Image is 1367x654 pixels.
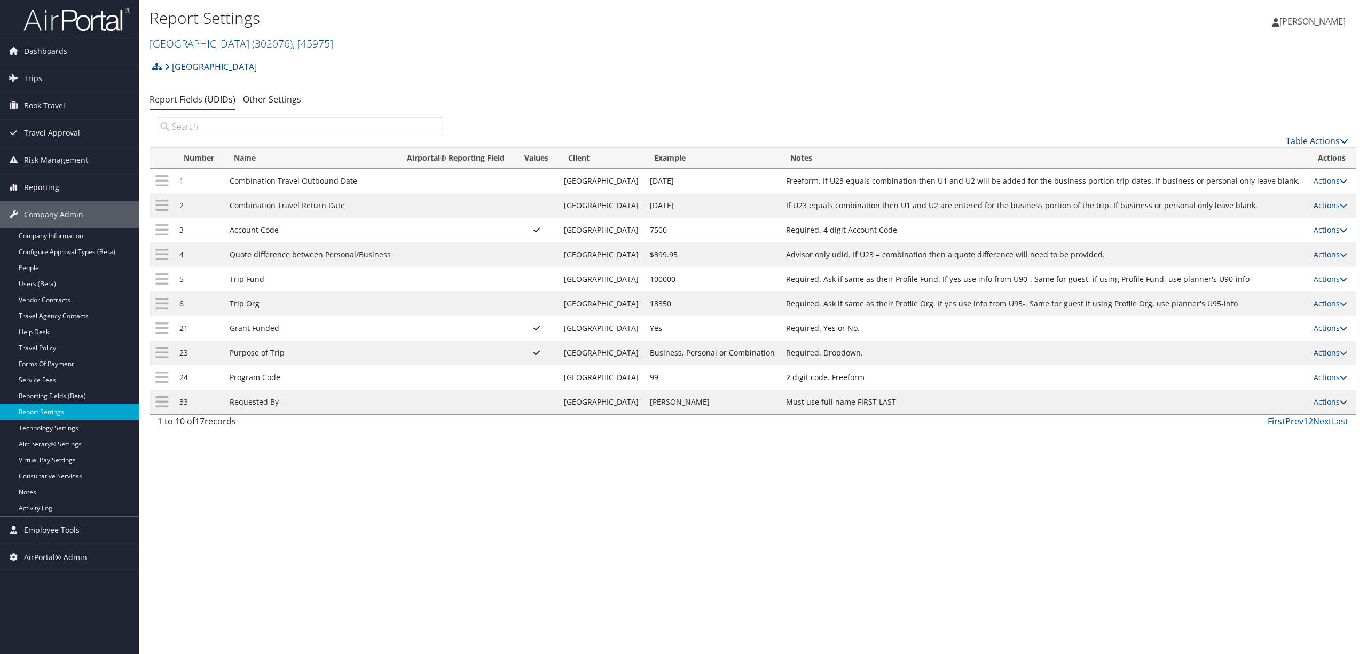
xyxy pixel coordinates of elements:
span: Employee Tools [24,517,80,543]
a: Actions [1314,323,1347,333]
th: Number [174,148,224,169]
td: [GEOGRAPHIC_DATA] [559,267,645,291]
td: [GEOGRAPHIC_DATA] [559,316,645,341]
td: 2 digit code. Freeform [781,365,1308,390]
a: First [1268,415,1285,427]
a: Actions [1314,249,1347,259]
th: Values [515,148,559,169]
td: If U23 equals combination then U1 and U2 are entered for the business portion of the trip. If bus... [781,193,1308,218]
td: 23 [174,341,224,365]
th: Name [224,148,397,169]
span: , [ 45975 ] [293,36,333,51]
span: Risk Management [24,147,88,174]
td: [GEOGRAPHIC_DATA] [559,193,645,218]
td: [GEOGRAPHIC_DATA] [559,365,645,390]
td: [DATE] [645,193,781,218]
td: 18350 [645,291,781,316]
td: Required. Ask if same as their Profile Fund. If yes use info from U90-. Same for guest, if using ... [781,267,1308,291]
td: $399.95 [645,242,781,267]
td: Trip Fund [224,267,397,291]
th: Client [559,148,645,169]
td: Trip Org [224,291,397,316]
td: [PERSON_NAME] [645,390,781,414]
a: Actions [1314,200,1347,210]
a: 1 [1303,415,1308,427]
td: [GEOGRAPHIC_DATA] [559,242,645,267]
td: Required. 4 digit Account Code [781,218,1308,242]
span: Travel Approval [24,120,80,146]
th: : activate to sort column descending [150,148,174,169]
td: 7500 [645,218,781,242]
td: [GEOGRAPHIC_DATA] [559,291,645,316]
a: Report Fields (UDIDs) [150,93,235,105]
td: Purpose of Trip [224,341,397,365]
td: Requested By [224,390,397,414]
td: 99 [645,365,781,390]
a: Actions [1314,372,1347,382]
a: Last [1332,415,1348,427]
td: 21 [174,316,224,341]
td: 1 [174,169,224,193]
span: [PERSON_NAME] [1279,15,1346,27]
td: 100000 [645,267,781,291]
td: Advisor only udid. If U23 = combination then a quote difference will need to be provided. [781,242,1308,267]
a: Table Actions [1286,135,1348,147]
td: Account Code [224,218,397,242]
td: Required. Yes or No. [781,316,1308,341]
img: airportal-logo.png [23,7,130,32]
input: Search [158,117,443,136]
span: ( 302076 ) [252,36,293,51]
td: Freeform. If U23 equals combination then U1 and U2 will be added for the business portion trip da... [781,169,1308,193]
a: Actions [1314,225,1347,235]
td: Yes [645,316,781,341]
th: Actions [1308,148,1356,169]
td: Program Code [224,365,397,390]
td: Grant Funded [224,316,397,341]
th: Notes [781,148,1308,169]
td: 5 [174,267,224,291]
td: Combination Travel Return Date [224,193,397,218]
th: Airportal&reg; Reporting Field [397,148,515,169]
a: Other Settings [243,93,301,105]
td: 6 [174,291,224,316]
a: Actions [1314,176,1347,186]
td: [DATE] [645,169,781,193]
div: 1 to 10 of records [158,415,443,433]
a: Actions [1314,397,1347,407]
span: Dashboards [24,38,67,65]
a: 2 [1308,415,1313,427]
td: 2 [174,193,224,218]
span: 17 [195,415,205,427]
td: [GEOGRAPHIC_DATA] [559,341,645,365]
span: Company Admin [24,201,83,228]
td: Required. Ask if same as their Profile Org. If yes use info from U95-. Same for guest if using Pr... [781,291,1308,316]
td: [GEOGRAPHIC_DATA] [559,218,645,242]
h1: Report Settings [150,7,954,29]
span: Reporting [24,174,59,201]
td: 4 [174,242,224,267]
a: Next [1313,415,1332,427]
a: Prev [1285,415,1303,427]
span: AirPortal® Admin [24,544,87,571]
td: Business, Personal or Combination [645,341,781,365]
span: Trips [24,65,42,92]
td: Must use full name FIRST LAST [781,390,1308,414]
td: 33 [174,390,224,414]
td: 24 [174,365,224,390]
span: Book Travel [24,92,65,119]
a: [PERSON_NAME] [1272,5,1356,37]
th: Example [645,148,781,169]
td: Quote difference between Personal/Business [224,242,397,267]
a: Actions [1314,298,1347,309]
a: Actions [1314,274,1347,284]
a: [GEOGRAPHIC_DATA] [164,56,257,77]
td: Combination Travel Outbound Date [224,169,397,193]
td: [GEOGRAPHIC_DATA] [559,169,645,193]
td: Required. Dropdown. [781,341,1308,365]
td: 3 [174,218,224,242]
a: Actions [1314,348,1347,358]
a: [GEOGRAPHIC_DATA] [150,36,333,51]
td: [GEOGRAPHIC_DATA] [559,390,645,414]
